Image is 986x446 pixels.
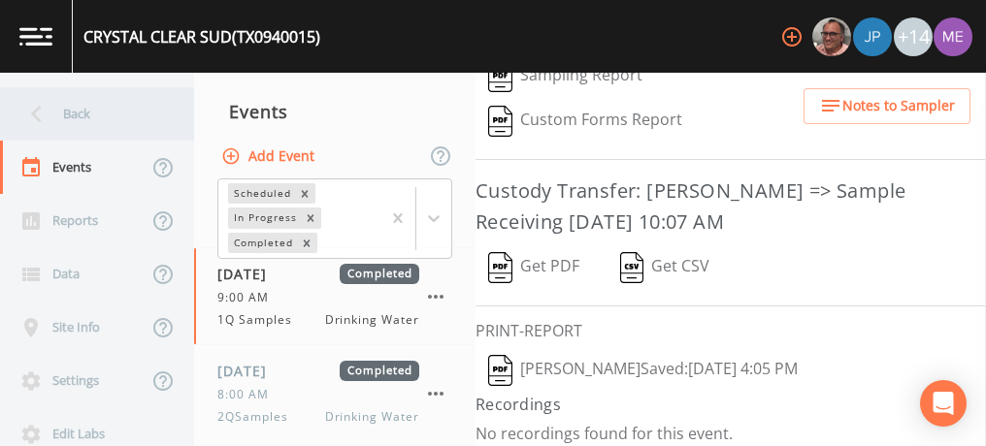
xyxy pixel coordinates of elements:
span: 1Q Samples [217,311,304,329]
span: 9:00 AM [217,289,280,306]
div: Remove Completed [296,233,317,253]
img: svg%3e [488,355,512,386]
div: Joshua gere Paul [852,17,893,56]
div: Mike Franklin [811,17,852,56]
h4: Recordings [476,393,986,416]
div: CRYSTAL CLEAR SUD (TX0940015) [83,25,320,48]
div: Completed [228,233,296,253]
button: Get PDF [476,245,592,290]
img: e2d790fa78825a4bb76dcb6ab311d44c [812,17,851,56]
a: [DATE]Completed8:00 AM2QSamplesDrinking Water [194,345,476,442]
span: [DATE] [217,264,280,284]
span: Completed [340,361,419,381]
div: Scheduled [228,183,294,204]
div: Open Intercom Messenger [920,380,967,427]
span: 8:00 AM [217,386,280,403]
img: svg%3e [488,106,512,137]
img: svg%3e [488,252,512,283]
a: [DATE]Completed9:00 AM1Q SamplesDrinking Water [194,248,476,345]
span: [DATE] [217,361,280,381]
p: No recordings found for this event. [476,424,986,443]
span: 2QSamples [217,408,300,426]
div: In Progress [228,207,300,228]
div: +14 [894,17,933,56]
div: Remove Scheduled [294,183,315,204]
button: Sampling Report [476,54,655,99]
div: Events [194,87,476,136]
span: Completed [340,264,419,284]
img: d4d65db7c401dd99d63b7ad86343d265 [934,17,972,56]
span: Drinking Water [325,311,419,329]
button: Custom Forms Report [476,99,695,143]
img: svg%3e [488,61,512,92]
span: Notes to Sampler [842,94,955,118]
img: logo [19,27,52,46]
button: Notes to Sampler [804,88,970,124]
h6: PRINT-REPORT [476,322,986,340]
button: [PERSON_NAME]Saved:[DATE] 4:05 PM [476,348,810,393]
img: 41241ef155101aa6d92a04480b0d0000 [853,17,892,56]
div: Remove In Progress [300,207,321,228]
button: Get CSV [607,245,723,290]
span: Drinking Water [325,408,419,426]
button: Add Event [217,139,322,175]
img: svg%3e [620,252,644,283]
h3: Custody Transfer: [PERSON_NAME] => Sample Receiving [DATE] 10:07 AM [476,175,986,238]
